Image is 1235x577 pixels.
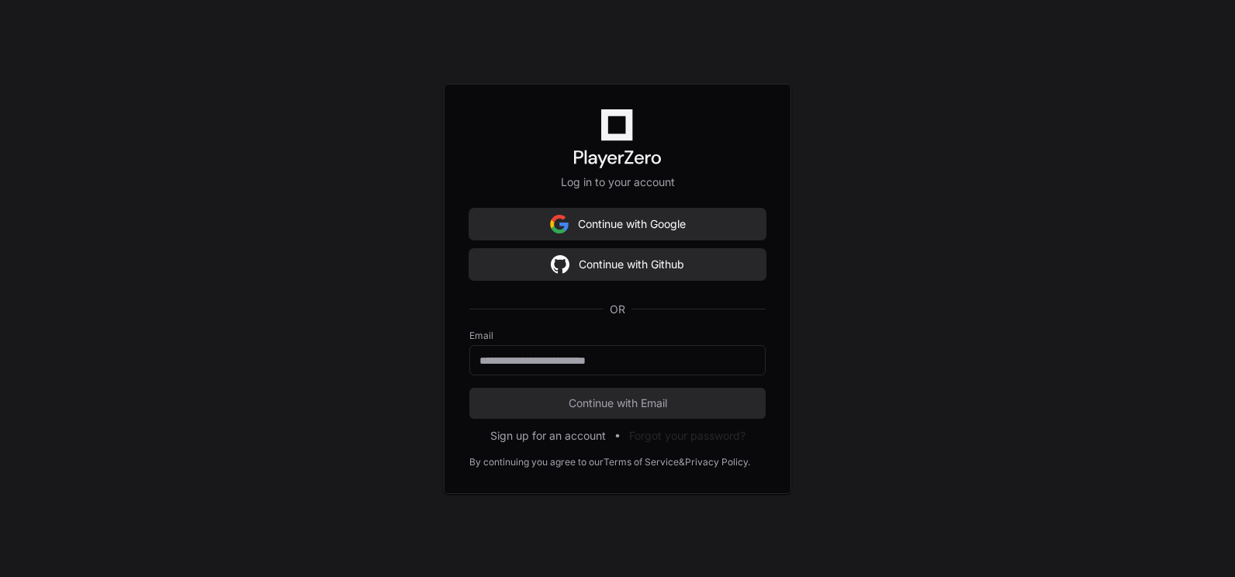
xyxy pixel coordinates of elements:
a: Terms of Service [604,456,679,468]
button: Continue with Google [469,209,766,240]
span: Continue with Email [469,396,766,411]
button: Forgot your password? [629,428,745,444]
a: Privacy Policy. [685,456,750,468]
img: Sign in with google [550,209,569,240]
div: & [679,456,685,468]
button: Sign up for an account [490,428,606,444]
div: By continuing you agree to our [469,456,604,468]
button: Continue with Github [469,249,766,280]
label: Email [469,330,766,342]
p: Log in to your account [469,174,766,190]
span: OR [604,302,631,317]
button: Continue with Email [469,388,766,419]
img: Sign in with google [551,249,569,280]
